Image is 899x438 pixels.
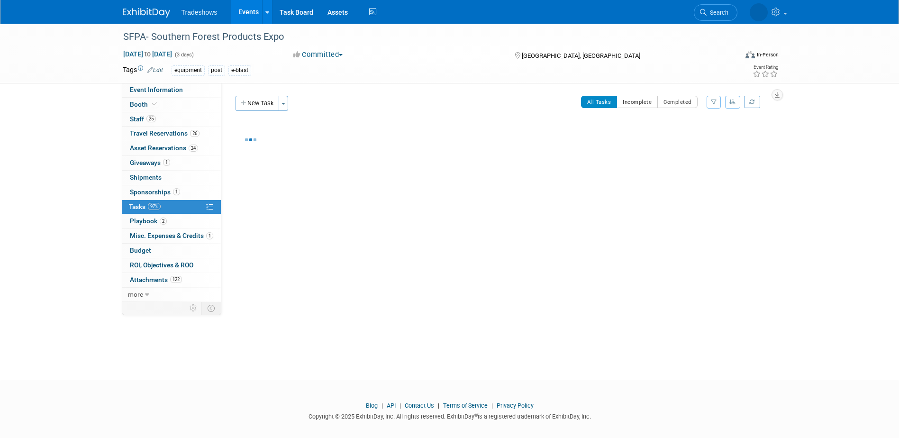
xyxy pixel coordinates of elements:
span: ROI, Objectives & ROO [130,261,193,269]
a: Event Information [122,83,221,97]
span: (3 days) [174,52,194,58]
span: Asset Reservations [130,144,198,152]
a: Contact Us [405,402,434,409]
button: Committed [290,50,346,60]
a: Terms of Service [443,402,488,409]
span: to [143,50,152,58]
td: Tags [123,65,163,76]
a: Attachments122 [122,273,221,287]
span: Budget [130,246,151,254]
div: post [208,65,225,75]
div: SFPA- Southern Forest Products Expo [120,28,723,46]
span: 24 [189,145,198,152]
a: Privacy Policy [497,402,534,409]
a: Sponsorships1 [122,185,221,200]
a: Misc. Expenses & Credits1 [122,229,221,243]
a: Blog [366,402,378,409]
i: Booth reservation complete [152,101,157,107]
span: | [489,402,495,409]
div: e-blast [228,65,251,75]
span: Playbook [130,217,167,225]
span: 97% [148,203,161,210]
div: Event Rating [753,65,778,70]
img: loading... [245,138,256,141]
span: 26 [190,130,200,137]
td: Toggle Event Tabs [201,302,221,314]
span: | [436,402,442,409]
span: Staff [130,115,156,123]
span: | [397,402,403,409]
span: Attachments [130,276,182,283]
span: Booth [130,100,159,108]
span: Misc. Expenses & Credits [130,232,213,239]
span: Event Information [130,86,183,93]
a: Booth [122,98,221,112]
img: Format-Inperson.png [745,51,755,58]
span: 1 [163,159,170,166]
a: ROI, Objectives & ROO [122,258,221,273]
span: Tasks [129,203,161,210]
button: All Tasks [581,96,617,108]
a: Travel Reservations26 [122,127,221,141]
div: Event Format [681,49,779,64]
a: Edit [147,67,163,73]
a: Budget [122,244,221,258]
button: Completed [657,96,698,108]
span: | [379,402,385,409]
span: Tradeshows [182,9,218,16]
button: Incomplete [617,96,658,108]
a: Staff25 [122,112,221,127]
a: Giveaways1 [122,156,221,170]
span: Shipments [130,173,162,181]
a: Refresh [744,96,760,108]
span: 25 [146,115,156,122]
span: 122 [170,276,182,283]
sup: ® [474,412,478,418]
span: Search [707,9,728,16]
a: Asset Reservations24 [122,141,221,155]
span: 2 [160,218,167,225]
a: Tasks97% [122,200,221,214]
span: [GEOGRAPHIC_DATA], [GEOGRAPHIC_DATA] [522,52,640,59]
a: more [122,288,221,302]
img: ExhibitDay [123,8,170,18]
span: 1 [173,188,180,195]
div: In-Person [756,51,779,58]
td: Personalize Event Tab Strip [185,302,202,314]
div: equipment [172,65,205,75]
span: more [128,291,143,298]
span: 1 [206,232,213,239]
a: Playbook2 [122,214,221,228]
span: Sponsorships [130,188,180,196]
a: Search [694,4,737,21]
span: Giveaways [130,159,170,166]
span: Travel Reservations [130,129,200,137]
button: New Task [236,96,279,111]
span: [DATE] [DATE] [123,50,173,58]
img: Kay Reynolds [750,3,768,21]
a: API [387,402,396,409]
a: Shipments [122,171,221,185]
